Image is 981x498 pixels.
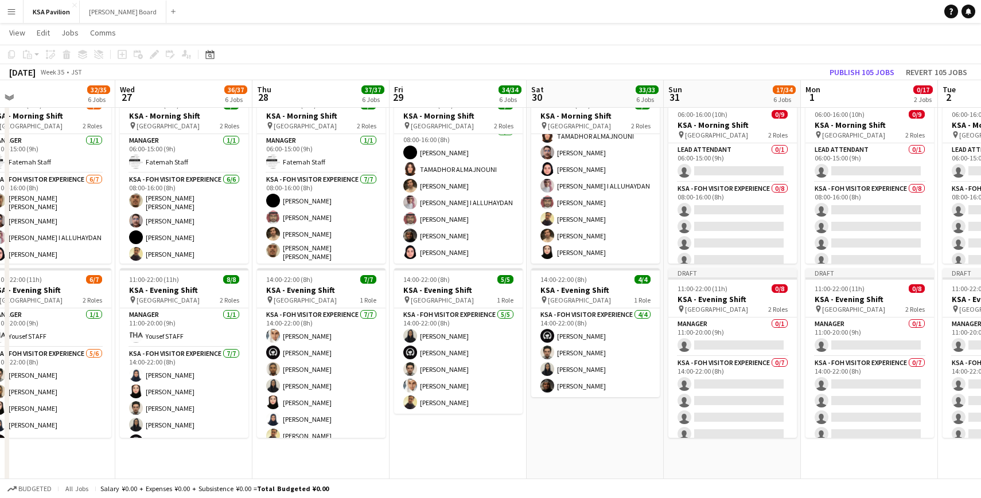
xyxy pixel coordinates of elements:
div: 2 Jobs [914,95,932,104]
app-job-card: Draft06:00-16:00 (10h)0/9KSA - Morning Shift [GEOGRAPHIC_DATA]2 RolesLEAD ATTENDANT0/106:00-15:00... [668,94,797,264]
span: 17/34 [773,85,796,94]
app-job-card: 06:00-16:00 (10h)7/7KSA - Morning Shift [GEOGRAPHIC_DATA]2 RolesManager1/106:00-15:00 (9h)Fatemah... [120,94,248,264]
app-card-role: Manager0/111:00-20:00 (9h) [668,317,797,356]
div: Draft11:00-22:00 (11h)0/8KSA - Evening Shift [GEOGRAPHIC_DATA]2 RolesManager0/111:00-20:00 (9h) K... [668,268,797,438]
button: Revert 105 jobs [901,65,972,80]
button: Publish 105 jobs [825,65,899,80]
app-card-role: KSA - FOH Visitor Experience5/514:00-22:00 (8h)[PERSON_NAME][PERSON_NAME][PERSON_NAME][PERSON_NAM... [394,308,523,414]
span: 0/9 [772,110,788,119]
span: Fri [394,84,403,95]
app-card-role: Manager1/111:00-20:00 (9h)Yousef STAFF [120,308,248,347]
app-card-role: KSA - FOH Visitor Experience7/714:00-22:00 (8h)[PERSON_NAME][PERSON_NAME][PERSON_NAME][PERSON_NAM... [257,308,386,447]
button: Budgeted [6,483,53,495]
div: 6 Jobs [225,95,247,104]
app-card-role: KSA - FOH Visitor Experience8/808:00-16:00 (8h)TAMADHOR ALMAJNOUNI[PERSON_NAME][PERSON_NAME][PERS... [531,108,660,264]
span: 0/8 [772,284,788,293]
span: 1 Role [634,296,651,304]
app-card-role: KSA - FOH Visitor Experience0/808:00-16:00 (8h) [805,182,934,338]
div: Salary ¥0.00 + Expenses ¥0.00 + Subsistence ¥0.00 = [100,484,329,493]
span: Week 35 [38,68,67,76]
span: Mon [805,84,820,95]
span: [GEOGRAPHIC_DATA] [137,296,200,304]
h3: KSA - Morning Shift [668,120,797,130]
span: 2 [941,91,956,104]
app-job-card: 06:00-16:00 (10h)8/8KSA - Morning Shift [GEOGRAPHIC_DATA]2 RolesManager1/106:00-15:00 (9h)Fatemah... [257,94,386,264]
h3: KSA - Morning Shift [120,111,248,121]
app-job-card: 14:00-22:00 (8h)5/5KSA - Evening Shift [GEOGRAPHIC_DATA]1 RoleKSA - FOH Visitor Experience5/514:0... [394,268,523,414]
span: Tue [943,84,956,95]
span: 2 Roles [357,121,376,130]
app-job-card: 06:00-16:00 (10h)9/9KSA - Morning Shift [GEOGRAPHIC_DATA]2 Roles[PERSON_NAME]KSA - FOH Visitor Ex... [531,94,660,264]
span: Wed [120,84,135,95]
span: 14:00-22:00 (8h) [540,275,587,284]
h3: KSA - Morning Shift [531,111,660,121]
span: 7/7 [360,275,376,284]
span: [GEOGRAPHIC_DATA] [411,121,474,130]
a: Jobs [57,25,83,40]
span: 36/37 [224,85,247,94]
a: Comms [85,25,120,40]
span: [GEOGRAPHIC_DATA] [822,131,885,139]
span: 2 Roles [220,121,239,130]
app-job-card: 11:00-22:00 (11h)8/8KSA - Evening Shift [GEOGRAPHIC_DATA]2 RolesManager1/111:00-20:00 (9h)Yousef ... [120,268,248,438]
span: 5/5 [497,275,513,284]
span: 2 Roles [83,296,102,304]
div: 6 Jobs [636,95,658,104]
app-card-role: KSA - FOH Visitor Experience7/714:00-22:00 (8h)[PERSON_NAME][PERSON_NAME][PERSON_NAME][PERSON_NAM... [120,347,248,486]
app-card-role: LEAD ATTENDANT0/106:00-15:00 (9h) [805,143,934,182]
app-card-role: Manager1/106:00-15:00 (9h)Fatemah Staff [120,134,248,173]
span: [GEOGRAPHIC_DATA] [274,296,337,304]
span: Budgeted [18,485,52,493]
span: 1 Role [360,296,376,304]
div: 14:00-22:00 (8h)4/4KSA - Evening Shift [GEOGRAPHIC_DATA]1 RoleKSA - FOH Visitor Experience4/414:0... [531,268,660,397]
span: 14:00-22:00 (8h) [266,275,313,284]
span: 30 [530,91,544,104]
h3: KSA - Morning Shift [394,111,523,121]
div: 6 Jobs [88,95,110,104]
span: 11:00-22:00 (11h) [678,284,727,293]
span: All jobs [63,484,91,493]
span: 29 [392,91,403,104]
app-job-card: 14:00-22:00 (8h)7/7KSA - Evening Shift [GEOGRAPHIC_DATA]1 RoleKSA - FOH Visitor Experience7/714:0... [257,268,386,438]
h3: KSA - Evening Shift [668,294,797,304]
h3: KSA - Evening Shift [531,285,660,295]
a: Edit [32,25,54,40]
span: 2 Roles [905,131,925,139]
span: Total Budgeted ¥0.00 [257,484,329,493]
div: Draft [805,268,934,277]
app-card-role: LEAD ATTENDANT0/106:00-15:00 (9h) [668,143,797,182]
app-card-role: KSA - FOH Visitor Experience0/714:00-22:00 (8h) [805,356,934,495]
span: 2 Roles [768,131,788,139]
span: 28 [255,91,271,104]
span: [GEOGRAPHIC_DATA] [685,131,748,139]
span: 2 Roles [220,296,239,304]
app-job-card: Draft11:00-22:00 (11h)0/8KSA - Evening Shift [GEOGRAPHIC_DATA]2 RolesManager0/111:00-20:00 (9h) K... [805,268,934,438]
app-card-role: KSA - FOH Visitor Experience0/808:00-16:00 (8h) [668,182,797,338]
span: 2 Roles [83,121,102,130]
div: 6 Jobs [773,95,795,104]
span: 27 [118,91,135,104]
span: 06:00-16:00 (10h) [815,110,865,119]
span: Sat [531,84,544,95]
button: KSA Pavilion [24,1,80,23]
app-card-role: KSA - FOH Visitor Experience7/708:00-16:00 (8h)[PERSON_NAME]TAMADHOR ALMAJNOUNI[PERSON_NAME][PERS... [394,125,523,264]
span: 1 [804,91,820,104]
span: [GEOGRAPHIC_DATA] [274,121,337,130]
h3: KSA - Evening Shift [805,294,934,304]
span: Thu [257,84,271,95]
h3: KSA - Morning Shift [257,111,386,121]
span: View [9,28,25,38]
span: 33/33 [636,85,659,94]
button: [PERSON_NAME] Board [80,1,166,23]
app-card-role: Manager1/106:00-15:00 (9h)Fatemah Staff [257,134,386,173]
span: 2 Roles [494,121,513,130]
div: [DATE] [9,66,36,78]
span: 2 Roles [768,305,788,313]
span: 34/34 [499,85,521,94]
span: 0/9 [909,110,925,119]
span: 0/8 [909,284,925,293]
